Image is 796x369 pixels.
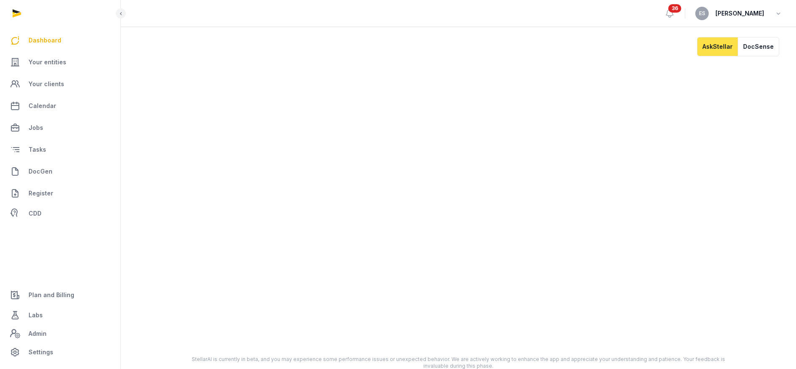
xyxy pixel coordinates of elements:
[7,74,114,94] a: Your clients
[29,329,47,339] span: Admin
[7,52,114,72] a: Your entities
[29,347,53,357] span: Settings
[699,11,705,16] span: ES
[7,161,114,182] a: DocGen
[7,30,114,50] a: Dashboard
[7,285,114,305] a: Plan and Billing
[29,123,43,133] span: Jobs
[29,188,53,198] span: Register
[29,208,42,219] span: CDD
[29,145,46,155] span: Tasks
[7,96,114,116] a: Calendar
[29,79,64,89] span: Your clients
[7,305,114,325] a: Labs
[7,118,114,138] a: Jobs
[7,325,114,342] a: Admin
[29,310,43,320] span: Labs
[668,4,681,13] span: 36
[7,342,114,362] a: Settings
[29,57,66,67] span: Your entities
[738,37,779,56] button: DocSense
[29,290,74,300] span: Plan and Billing
[7,205,114,222] a: CDD
[29,101,56,111] span: Calendar
[715,8,764,18] span: [PERSON_NAME]
[7,140,114,160] a: Tasks
[29,35,61,45] span: Dashboard
[7,183,114,203] a: Register
[697,37,738,56] button: AskStellar
[29,166,52,177] span: DocGen
[695,7,709,20] button: ES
